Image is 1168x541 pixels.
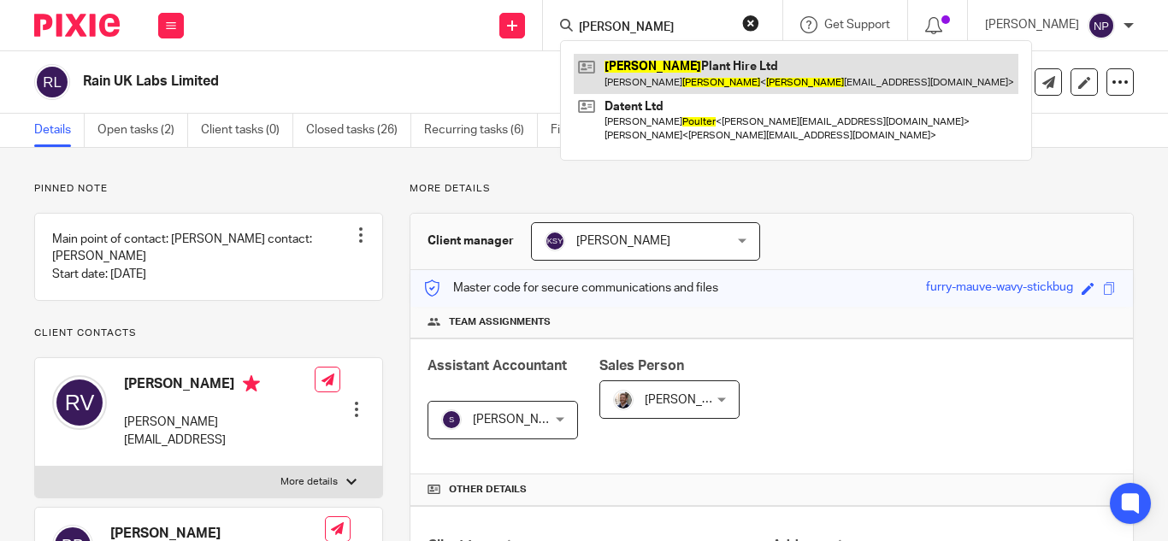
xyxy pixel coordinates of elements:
img: svg%3E [34,64,70,100]
a: Recurring tasks (6) [424,114,538,147]
button: Clear [742,15,759,32]
p: Pinned note [34,182,383,196]
img: Matt%20Circle.png [613,390,634,410]
span: Other details [449,483,527,497]
input: Search [577,21,731,36]
img: svg%3E [545,231,565,251]
a: Client tasks (0) [201,114,293,147]
span: [PERSON_NAME] S [473,414,577,426]
h2: Rain UK Labs Limited [83,73,738,91]
h3: Client manager [428,232,514,250]
p: [PERSON_NAME] [985,16,1079,33]
p: [PERSON_NAME][EMAIL_ADDRESS] [124,414,315,449]
h4: [PERSON_NAME] [124,375,315,397]
p: Master code for secure communications and files [423,279,718,297]
img: svg%3E [441,409,462,430]
img: svg%3E [52,375,107,430]
span: Sales Person [599,359,684,373]
p: Client contacts [34,326,383,340]
span: [PERSON_NAME] [645,394,739,406]
p: More details [410,182,1134,196]
img: Pixie [34,14,120,37]
i: Primary [243,375,260,392]
span: [PERSON_NAME] [576,235,670,247]
span: Get Support [824,19,890,31]
p: More details [280,475,338,489]
img: svg%3E [1088,12,1115,39]
a: Details [34,114,85,147]
span: Team assignments [449,315,551,329]
span: Assistant Accountant [428,359,567,373]
a: Closed tasks (26) [306,114,411,147]
div: furry-mauve-wavy-stickbug [926,279,1073,298]
a: Open tasks (2) [97,114,188,147]
a: Files [551,114,589,147]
